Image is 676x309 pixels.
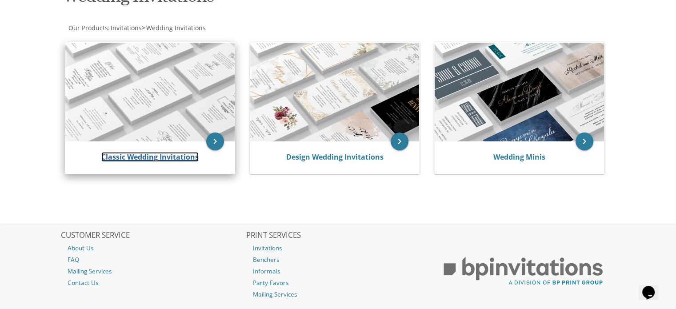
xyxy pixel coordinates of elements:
img: Classic Wedding Invitations [65,43,235,141]
a: keyboard_arrow_right [206,132,224,150]
a: Wedding Minis [493,152,545,162]
img: Wedding Minis [435,43,604,141]
iframe: chat widget [639,273,667,300]
img: BP Print Group [431,249,615,293]
a: keyboard_arrow_right [576,132,593,150]
img: Design Wedding Invitations [250,43,420,141]
span: Wedding Invitations [146,24,206,32]
a: About Us [61,242,245,254]
a: Informals [246,265,430,277]
a: Classic Wedding Invitations [101,152,199,162]
h2: PRINT SERVICES [246,231,430,240]
a: Design Wedding Invitations [286,152,383,162]
h2: CUSTOMER SERVICE [61,231,245,240]
a: keyboard_arrow_right [391,132,408,150]
span: Invitations [111,24,142,32]
a: Mailing Services [61,265,245,277]
a: Mailing Services [246,289,430,300]
span: > [142,24,206,32]
a: Benchers [246,254,430,265]
div: : [61,24,338,32]
a: Our Products [68,24,108,32]
a: Invitations [110,24,142,32]
a: FAQ [61,254,245,265]
a: Contact Us [61,277,245,289]
a: Wedding Invitations [145,24,206,32]
a: Invitations [246,242,430,254]
a: Party Favors [246,277,430,289]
